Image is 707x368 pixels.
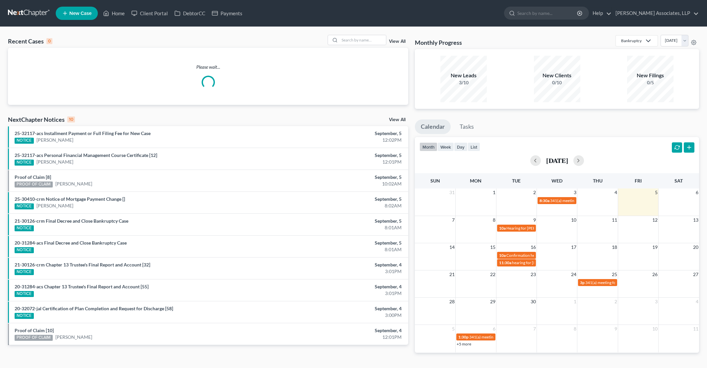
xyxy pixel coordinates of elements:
[171,7,209,19] a: DebtorCC
[55,334,92,340] a: [PERSON_NAME]
[580,280,585,285] span: 3p
[36,137,73,143] a: [PERSON_NAME]
[55,181,92,187] a: [PERSON_NAME]
[652,325,658,333] span: 10
[15,262,150,267] a: 21-30126-crm Chapter 13 Trustee's Final Report and Account [32]
[570,243,577,251] span: 17
[589,7,611,19] a: Help
[340,35,386,45] input: Search by name...
[470,178,482,184] span: Mon
[533,188,537,196] span: 2
[506,226,593,231] span: Hearing for [PERSON_NAME] & [PERSON_NAME]
[67,116,75,122] div: 10
[277,268,402,275] div: 3:01PM
[15,291,34,297] div: NOTICE
[492,188,496,196] span: 1
[15,313,34,319] div: NOTICE
[15,328,54,333] a: Proof of Claim [10]
[652,243,658,251] span: 19
[8,64,408,70] p: Please wait...
[458,334,469,339] span: 1:30p
[449,188,455,196] span: 31
[277,334,402,340] div: 12:01PM
[277,240,402,246] div: September, 5
[15,203,34,209] div: NOTICE
[635,178,642,184] span: Fri
[277,152,402,159] div: September, 5
[627,79,674,86] div: 0/5
[15,247,34,253] div: NOTICE
[489,298,496,306] span: 29
[440,79,487,86] div: 3/10
[415,38,462,46] h3: Monthly Progress
[389,39,406,44] a: View All
[492,216,496,224] span: 8
[277,261,402,268] div: September, 4
[100,7,128,19] a: Home
[15,225,34,231] div: NOTICE
[277,305,402,312] div: September, 4
[695,188,699,196] span: 6
[277,202,402,209] div: 8:02AM
[492,325,496,333] span: 6
[692,216,699,224] span: 13
[469,334,533,339] span: 341(a) meeting for [PERSON_NAME]
[36,202,73,209] a: [PERSON_NAME]
[454,119,480,134] a: Tasks
[573,298,577,306] span: 1
[15,182,53,187] div: PROOF OF CLAIM
[530,270,537,278] span: 23
[430,178,440,184] span: Sun
[419,142,437,151] button: month
[277,327,402,334] div: September, 4
[437,142,454,151] button: week
[512,178,521,184] span: Tue
[570,270,577,278] span: 24
[489,243,496,251] span: 15
[277,224,402,231] div: 8:01AM
[546,157,568,164] h2: [DATE]
[46,38,52,44] div: 0
[277,174,402,181] div: September, 5
[692,243,699,251] span: 20
[695,298,699,306] span: 4
[614,325,618,333] span: 9
[277,312,402,319] div: 3:00PM
[36,159,73,165] a: [PERSON_NAME]
[614,298,618,306] span: 2
[389,117,406,122] a: View All
[128,7,171,19] a: Client Portal
[551,178,562,184] span: Wed
[15,152,157,158] a: 25-32117-acs Personal Financial Management Course Certificate [12]
[534,72,580,79] div: New Clients
[533,216,537,224] span: 9
[692,270,699,278] span: 27
[15,160,34,166] div: NOTICE
[614,188,618,196] span: 4
[652,216,658,224] span: 12
[654,298,658,306] span: 3
[15,335,53,341] div: PROOF OF CLAIM
[550,198,614,203] span: 341(a) meeting for [PERSON_NAME]
[440,72,487,79] div: New Leads
[489,270,496,278] span: 22
[277,290,402,297] div: 3:01PM
[692,325,699,333] span: 11
[540,198,549,203] span: 8:30a
[530,243,537,251] span: 16
[506,253,582,258] span: Confirmation hearing for [PERSON_NAME]
[451,216,455,224] span: 7
[277,196,402,202] div: September, 5
[611,243,618,251] span: 18
[8,37,52,45] div: Recent Cases
[573,325,577,333] span: 8
[209,7,246,19] a: Payments
[15,269,34,275] div: NOTICE
[468,142,480,151] button: list
[15,174,51,180] a: Proof of Claim [8]
[15,196,125,202] a: 25-30410-crm Notice of Mortgage Payment Change []
[675,178,683,184] span: Sat
[449,243,455,251] span: 14
[449,298,455,306] span: 28
[277,137,402,143] div: 12:02PM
